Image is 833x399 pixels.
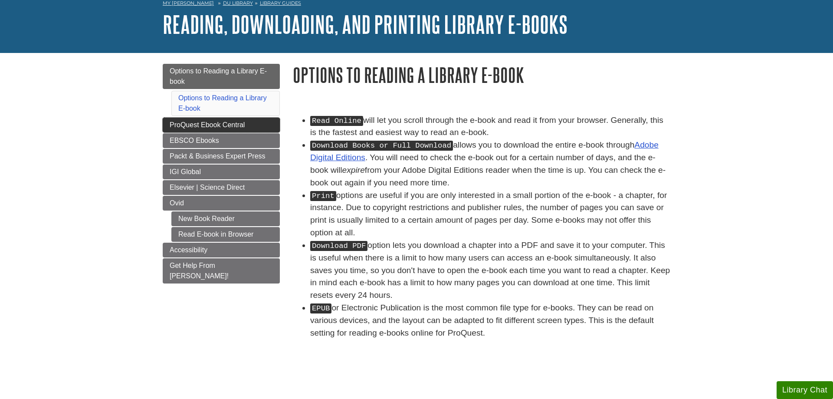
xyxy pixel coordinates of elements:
span: Get Help From [PERSON_NAME]! [170,262,229,280]
h1: Options to Reading a Library E-book [293,64,670,86]
a: IGI Global [163,165,280,179]
kbd: Read Online [310,116,363,126]
li: option lets you download a chapter into a PDF and save it to your computer. This is useful when t... [310,239,670,302]
a: Elsevier | Science Direct [163,180,280,195]
a: Options to Reading a Library E-book [163,64,280,89]
kbd: Print [310,191,336,201]
kbd: EPUB [310,303,331,313]
button: Library Chat [777,381,833,399]
span: Elsevier | Science Direct [170,184,245,191]
li: or Electronic Publication is the most common file type for e-books. They can be read on various d... [310,302,670,340]
a: ProQuest Ebook Central [163,118,280,132]
a: Read E-book in Browser [171,227,280,242]
a: Get Help From [PERSON_NAME]! [163,258,280,284]
span: Packt & Business Expert Press [170,152,266,160]
div: Guide Page Menu [163,64,280,284]
span: IGI Global [170,168,201,175]
span: Options to Reading a Library E-book [170,67,267,85]
li: allows you to download the entire e-book through . You will need to check the e-book out for a ce... [310,139,670,189]
a: Reading, Downloading, and Printing Library E-books [163,11,567,38]
span: Accessibility [170,246,207,254]
a: Options to Reading a Library E-book [178,94,267,112]
em: expire [342,165,365,175]
li: options are useful if you are only interested in a small portion of the e-book - a chapter, for i... [310,189,670,239]
a: EBSCO Ebooks [163,133,280,148]
a: Accessibility [163,243,280,257]
span: ProQuest Ebook Central [170,121,245,129]
span: Ovid [170,199,184,207]
a: Ovid [163,196,280,211]
span: EBSCO Ebooks [170,137,219,144]
kbd: Download Books or Full Download [310,141,453,151]
li: will let you scroll through the e-book and read it from your browser. Generally, this is the fast... [310,114,670,139]
a: Packt & Business Expert Press [163,149,280,164]
a: New Book Reader [171,211,280,226]
kbd: Download PDF [310,241,367,251]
